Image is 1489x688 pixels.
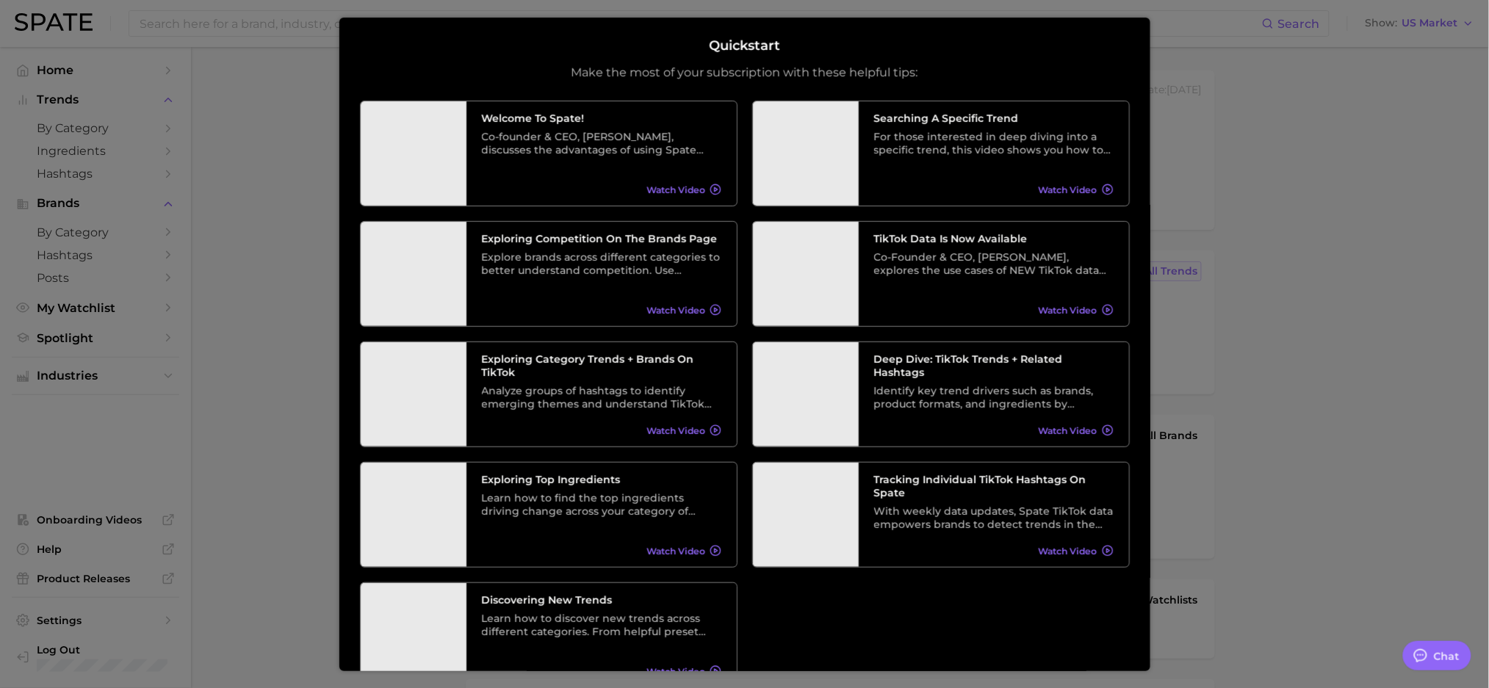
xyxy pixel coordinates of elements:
div: Identify key trend drivers such as brands, product formats, and ingredients by leveraging a categ... [874,384,1114,410]
h3: Welcome to Spate! [482,112,721,125]
span: Watch Video [1039,546,1097,557]
h3: Exploring Top Ingredients [482,473,721,486]
h3: Deep Dive: TikTok Trends + Related Hashtags [874,352,1114,379]
span: Watch Video [646,425,705,436]
div: Co-founder & CEO, [PERSON_NAME], discusses the advantages of using Spate data as well as its vari... [482,130,721,156]
span: Watch Video [1039,184,1097,195]
h3: Exploring Competition on the Brands Page [482,232,721,245]
a: Discovering New TrendsLearn how to discover new trends across different categories. From helpful ... [360,582,738,688]
a: Exploring Competition on the Brands PageExplore brands across different categories to better unde... [360,221,738,327]
h3: Tracking Individual TikTok Hashtags on Spate [874,473,1114,499]
p: Make the most of your subscription with these helpful tips: [572,65,918,80]
a: Searching A Specific TrendFor those interested in deep diving into a specific trend, this video s... [752,101,1130,206]
span: Watch Video [646,666,705,677]
a: Exploring Category Trends + Brands on TikTokAnalyze groups of hashtags to identify emerging theme... [360,341,738,447]
div: With weekly data updates, Spate TikTok data empowers brands to detect trends in the earliest stag... [874,504,1114,531]
h3: TikTok data is now available [874,232,1114,245]
span: Watch Video [646,305,705,316]
div: Learn how to discover new trends across different categories. From helpful preset filters to diff... [482,612,721,638]
a: Deep Dive: TikTok Trends + Related HashtagsIdentify key trend drivers such as brands, product for... [752,341,1130,447]
span: Watch Video [1039,305,1097,316]
h3: Discovering New Trends [482,593,721,606]
a: Tracking Individual TikTok Hashtags on SpateWith weekly data updates, Spate TikTok data empowers ... [752,462,1130,568]
div: Co-Founder & CEO, [PERSON_NAME], explores the use cases of NEW TikTok data and its relationship w... [874,250,1114,277]
div: Explore brands across different categories to better understand competition. Use different preset... [482,250,721,277]
div: Analyze groups of hashtags to identify emerging themes and understand TikTok trends at a higher l... [482,384,721,410]
h3: Searching A Specific Trend [874,112,1114,125]
span: Watch Video [1039,425,1097,436]
div: Learn how to find the top ingredients driving change across your category of choice. From broad c... [482,491,721,518]
h2: Quickstart [709,37,780,54]
a: TikTok data is now availableCo-Founder & CEO, [PERSON_NAME], explores the use cases of NEW TikTok... [752,221,1130,327]
h3: Exploring Category Trends + Brands on TikTok [482,352,721,379]
span: Watch Video [646,546,705,557]
a: Exploring Top IngredientsLearn how to find the top ingredients driving change across your categor... [360,462,738,568]
a: Welcome to Spate!Co-founder & CEO, [PERSON_NAME], discusses the advantages of using Spate data as... [360,101,738,206]
span: Watch Video [646,184,705,195]
div: For those interested in deep diving into a specific trend, this video shows you how to search tre... [874,130,1114,156]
